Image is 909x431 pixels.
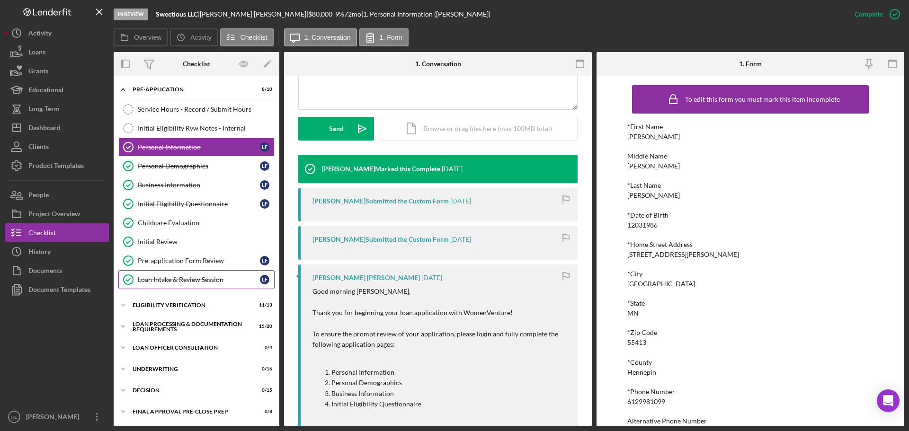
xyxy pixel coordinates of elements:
div: Clients [28,137,49,158]
div: 1. Conversation [415,60,461,68]
div: Middle Name [627,152,873,160]
div: Dashboard [28,118,61,140]
b: Sweetlous LLC [156,10,198,18]
span: $80,000 [308,10,332,18]
div: 11 / 13 [255,302,272,308]
div: Checklist [28,223,56,245]
div: Personal Demographics [138,162,260,170]
button: Checklist [220,28,274,46]
div: [PERSON_NAME] [PERSON_NAME] [312,274,420,281]
div: 15 / 20 [255,324,272,329]
div: [PERSON_NAME] Submitted the Custom Form [312,197,449,205]
div: Alternative Phone Number [627,417,873,425]
div: Service Hours - Record / Submit Hours [138,106,274,113]
div: To edit this form you must mark this item incomplete [685,96,840,103]
div: [PERSON_NAME] [PERSON_NAME] | [200,10,308,18]
div: 0 / 16 [255,366,272,372]
a: Initial Review [118,232,275,251]
a: Personal DemographicsLF [118,157,275,176]
a: Childcare Evaluation [118,213,275,232]
label: 1. Form [380,34,402,41]
div: 12031986 [627,221,658,229]
div: In Review [114,9,148,20]
div: 1. Form [739,60,762,68]
div: 8 / 10 [255,87,272,92]
div: Loan Officer Consultation [133,345,249,351]
div: Final Approval Pre-Close Prep [133,409,249,414]
time: 2025-06-17 18:24 [450,236,471,243]
div: *Date of Birth [627,211,873,219]
button: Project Overview [5,204,109,223]
button: Educational [5,80,109,99]
label: Activity [190,34,211,41]
button: Activity [170,28,217,46]
button: Clients [5,137,109,156]
div: 0 / 15 [255,387,272,393]
div: L F [260,199,269,209]
a: Initial Eligibility Rvw Notes - Internal [118,119,275,138]
p: Initial Eligibility Questionnaire [331,399,568,409]
div: Initial Review [138,238,274,246]
button: Document Templates [5,280,109,299]
div: Checklist [183,60,210,68]
div: Personal Information [138,143,260,151]
div: Pre-application Form Review [138,257,260,264]
button: Long-Term [5,99,109,118]
div: *City [627,270,873,278]
a: Personal InformationLF [118,138,275,157]
div: Decision [133,387,249,393]
div: Eligibility Verification [133,302,249,308]
div: Activity [28,24,52,45]
div: MN [627,309,639,317]
label: 1. Conversation [304,34,351,41]
div: L F [260,180,269,190]
div: History [28,242,51,264]
div: [STREET_ADDRESS][PERSON_NAME] [627,251,739,258]
time: 2025-06-26 20:40 [442,165,463,173]
button: History [5,242,109,261]
div: Loan Processing & Documentation Requirements [133,321,249,332]
a: Business InformationLF [118,176,275,194]
div: *Phone Number [627,388,873,396]
button: Product Templates [5,156,109,175]
div: L F [260,142,269,152]
div: 55413 [627,339,646,346]
div: Project Overview [28,204,80,226]
p: Business Information [331,388,568,399]
a: Pre-application Form ReviewLF [118,251,275,270]
time: 2025-06-16 19:39 [421,274,442,281]
div: Product Templates [28,156,84,177]
div: | 1. Personal Information ([PERSON_NAME]) [361,10,490,18]
time: 2025-06-26 20:40 [450,197,471,205]
div: People [28,185,49,207]
div: 72 mo [344,10,361,18]
div: Underwriting [133,366,249,372]
div: [PERSON_NAME] [627,133,680,141]
div: Initial Eligibility Questionnaire [138,200,260,208]
a: Loan Intake & Review SessionLF [118,270,275,289]
div: Open Intercom Messenger [877,389,900,412]
div: Hennepin [627,369,656,376]
button: Checklist [5,223,109,242]
div: 9 % [335,10,344,18]
div: Documents [28,261,62,282]
div: 0 / 8 [255,409,272,414]
div: Business Information [138,181,260,189]
div: *First Name [627,123,873,131]
button: Loans [5,43,109,62]
button: Send [298,117,374,141]
a: Grants [5,62,109,80]
button: Activity [5,24,109,43]
button: 1. Form [359,28,409,46]
div: Loans [28,43,45,64]
button: Complete [845,5,904,24]
p: Personal Information [331,367,568,378]
div: [PERSON_NAME] [627,162,680,170]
